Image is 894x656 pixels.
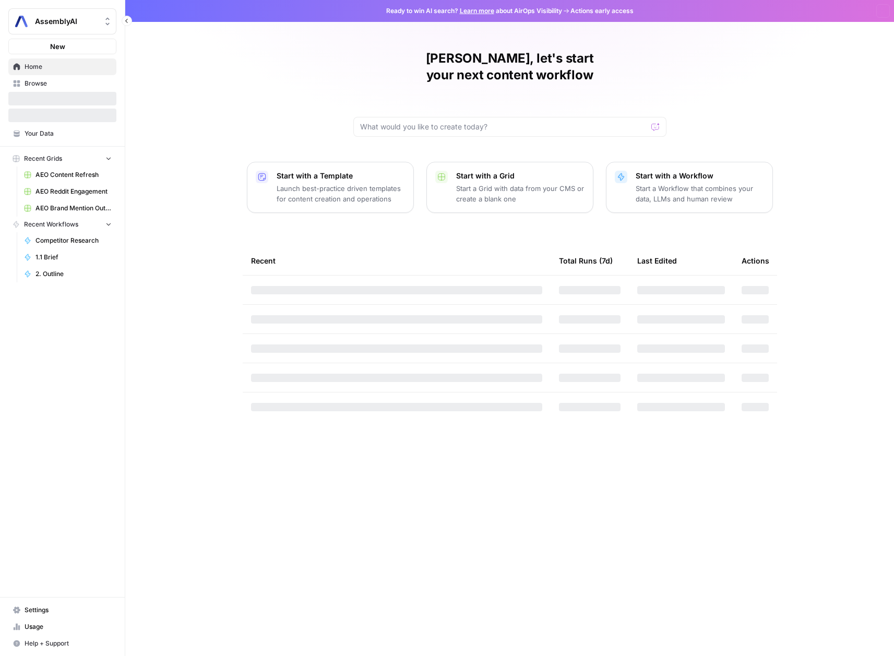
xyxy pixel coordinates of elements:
[19,266,116,282] a: 2. Outline
[35,269,112,279] span: 2. Outline
[606,162,773,213] button: Start with a WorkflowStart a Workflow that combines your data, LLMs and human review
[386,6,562,16] span: Ready to win AI search? about AirOps Visibility
[12,12,31,31] img: AssemblyAI Logo
[35,236,112,245] span: Competitor Research
[19,249,116,266] a: 1.1 Brief
[742,246,769,275] div: Actions
[426,162,593,213] button: Start with a GridStart a Grid with data from your CMS or create a blank one
[251,246,542,275] div: Recent
[8,618,116,635] a: Usage
[19,200,116,217] a: AEO Brand Mention Outreach (1)
[8,125,116,142] a: Your Data
[8,58,116,75] a: Home
[8,151,116,166] button: Recent Grids
[559,246,613,275] div: Total Runs (7d)
[35,187,112,196] span: AEO Reddit Engagement
[636,183,764,204] p: Start a Workflow that combines your data, LLMs and human review
[456,183,585,204] p: Start a Grid with data from your CMS or create a blank one
[35,16,98,27] span: AssemblyAI
[636,171,764,181] p: Start with a Workflow
[25,605,112,615] span: Settings
[50,41,65,52] span: New
[25,622,112,631] span: Usage
[247,162,414,213] button: Start with a TemplateLaunch best-practice driven templates for content creation and operations
[24,154,62,163] span: Recent Grids
[360,122,647,132] input: What would you like to create today?
[456,171,585,181] p: Start with a Grid
[19,166,116,183] a: AEO Content Refresh
[8,635,116,652] button: Help + Support
[637,246,677,275] div: Last Edited
[19,232,116,249] a: Competitor Research
[277,171,405,181] p: Start with a Template
[460,7,494,15] a: Learn more
[35,253,112,262] span: 1.1 Brief
[19,183,116,200] a: AEO Reddit Engagement
[25,62,112,71] span: Home
[8,8,116,34] button: Workspace: AssemblyAI
[25,639,112,648] span: Help + Support
[8,217,116,232] button: Recent Workflows
[25,129,112,138] span: Your Data
[25,79,112,88] span: Browse
[353,50,666,84] h1: [PERSON_NAME], let's start your next content workflow
[35,170,112,180] span: AEO Content Refresh
[277,183,405,204] p: Launch best-practice driven templates for content creation and operations
[8,75,116,92] a: Browse
[8,39,116,54] button: New
[35,204,112,213] span: AEO Brand Mention Outreach (1)
[570,6,634,16] span: Actions early access
[24,220,78,229] span: Recent Workflows
[8,602,116,618] a: Settings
